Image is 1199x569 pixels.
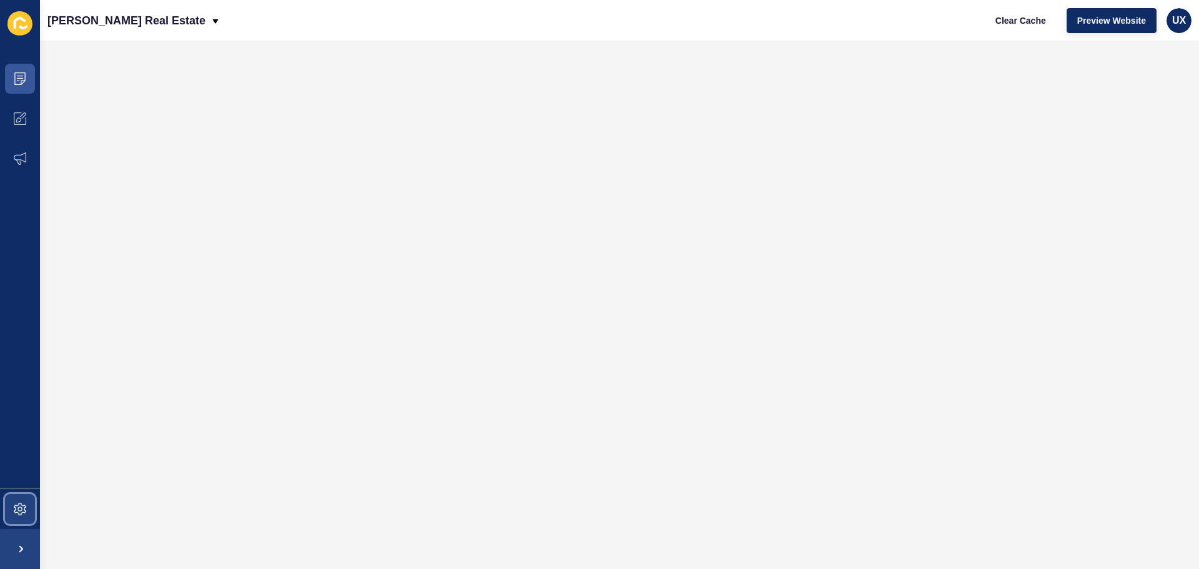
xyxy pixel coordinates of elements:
span: Clear Cache [995,14,1046,27]
span: UX [1172,14,1186,27]
p: [PERSON_NAME] Real Estate [47,5,205,36]
button: Preview Website [1067,8,1157,33]
span: Preview Website [1077,14,1146,27]
button: Clear Cache [985,8,1057,33]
